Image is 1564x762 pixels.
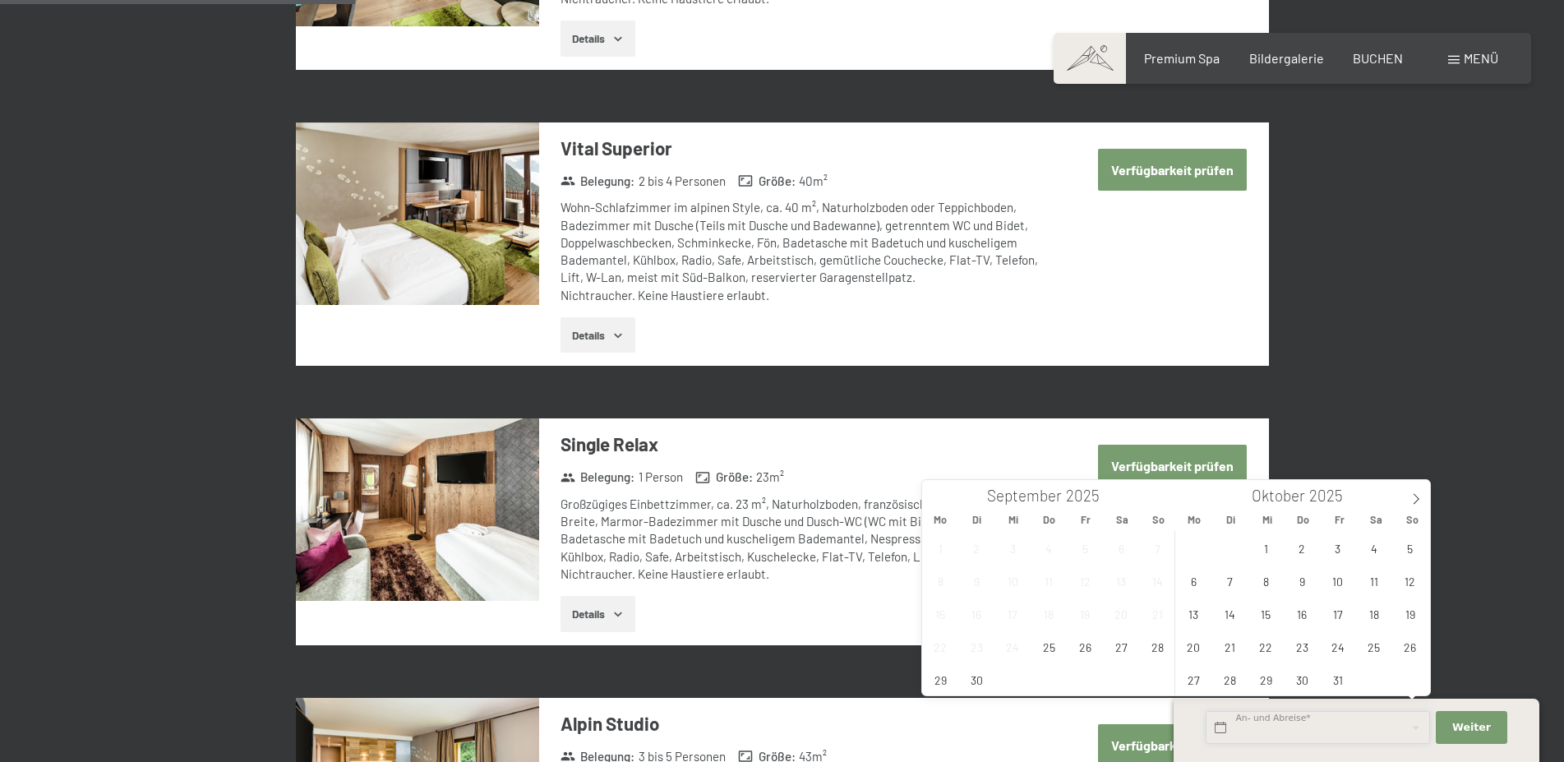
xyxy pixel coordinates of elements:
[1452,720,1491,735] span: Weiter
[997,598,1029,630] span: September 17, 2025
[1105,532,1137,564] span: September 6, 2025
[925,598,957,630] span: September 15, 2025
[1033,598,1065,630] span: September 18, 2025
[1286,532,1318,564] span: Oktober 2, 2025
[1249,515,1285,525] span: Mi
[1069,565,1101,597] span: September 12, 2025
[995,515,1031,525] span: Mi
[1322,565,1354,597] span: Oktober 10, 2025
[922,515,958,525] span: Mo
[1322,515,1358,525] span: Fr
[1069,532,1101,564] span: September 5, 2025
[1098,149,1247,191] button: Verfügbarkeit prüfen
[639,173,726,190] span: 2 bis 4 Personen
[1436,711,1506,745] button: Weiter
[1033,532,1065,564] span: September 4, 2025
[997,630,1029,663] span: September 24, 2025
[961,598,993,630] span: September 16, 2025
[958,515,994,525] span: Di
[1358,630,1390,663] span: Oktober 25, 2025
[296,122,539,305] img: mss_renderimg.php
[296,418,539,601] img: mss_renderimg.php
[1394,515,1430,525] span: So
[1178,630,1210,663] span: Oktober 20, 2025
[961,532,993,564] span: September 2, 2025
[1031,515,1068,525] span: Do
[561,199,1050,304] div: Wohn-Schlafzimmer im alpinen Style, ca. 40 m², Naturholzboden oder Teppichboden, Badezimmer mit D...
[561,469,635,486] strong: Belegung :
[799,173,828,190] span: 40 m²
[1142,630,1174,663] span: September 28, 2025
[1322,630,1354,663] span: Oktober 24, 2025
[1250,532,1282,564] span: Oktober 1, 2025
[1068,515,1104,525] span: Fr
[1144,50,1220,66] a: Premium Spa
[738,173,796,190] strong: Größe :
[925,532,957,564] span: September 1, 2025
[1358,565,1390,597] span: Oktober 11, 2025
[561,173,635,190] strong: Belegung :
[1142,532,1174,564] span: September 7, 2025
[1214,598,1246,630] span: Oktober 14, 2025
[925,663,957,695] span: September 29, 2025
[1142,598,1174,630] span: September 21, 2025
[1214,630,1246,663] span: Oktober 21, 2025
[1249,50,1324,66] span: Bildergalerie
[1212,515,1248,525] span: Di
[1394,532,1426,564] span: Oktober 5, 2025
[925,630,957,663] span: September 22, 2025
[1178,663,1210,695] span: Oktober 27, 2025
[1394,565,1426,597] span: Oktober 12, 2025
[1105,598,1137,630] span: September 20, 2025
[1178,565,1210,597] span: Oktober 6, 2025
[1250,663,1282,695] span: Oktober 29, 2025
[1394,630,1426,663] span: Oktober 26, 2025
[1358,532,1390,564] span: Oktober 4, 2025
[1286,663,1318,695] span: Oktober 30, 2025
[639,469,683,486] span: 1 Person
[1062,486,1116,505] input: Year
[961,565,993,597] span: September 9, 2025
[695,469,753,486] strong: Größe :
[1394,598,1426,630] span: Oktober 19, 2025
[1358,598,1390,630] span: Oktober 18, 2025
[561,432,1050,457] h3: Single Relax
[756,469,784,486] span: 23 m²
[1250,565,1282,597] span: Oktober 8, 2025
[961,630,993,663] span: September 23, 2025
[1142,565,1174,597] span: September 14, 2025
[1105,630,1137,663] span: September 27, 2025
[1305,486,1359,505] input: Year
[1250,598,1282,630] span: Oktober 15, 2025
[1286,598,1318,630] span: Oktober 16, 2025
[1214,565,1246,597] span: Oktober 7, 2025
[1250,630,1282,663] span: Oktober 22, 2025
[987,488,1062,504] span: September
[1069,630,1101,663] span: September 26, 2025
[1178,598,1210,630] span: Oktober 13, 2025
[1464,50,1498,66] span: Menü
[1033,630,1065,663] span: September 25, 2025
[1358,515,1394,525] span: Sa
[561,596,635,632] button: Details
[561,496,1050,583] div: Großzügiges Einbettzimmer, ca. 23 m², Naturholzboden, französisches Bett mit 1,40 m Breite, Marmo...
[1033,565,1065,597] span: September 11, 2025
[1214,663,1246,695] span: Oktober 28, 2025
[1286,565,1318,597] span: Oktober 9, 2025
[1322,532,1354,564] span: Oktober 3, 2025
[1105,565,1137,597] span: September 13, 2025
[561,136,1050,161] h3: Vital Superior
[1285,515,1322,525] span: Do
[1353,50,1403,66] a: BUCHEN
[1176,515,1212,525] span: Mo
[1322,598,1354,630] span: Oktober 17, 2025
[561,711,1050,737] h3: Alpin Studio
[561,317,635,353] button: Details
[961,663,993,695] span: September 30, 2025
[561,21,635,57] button: Details
[997,565,1029,597] span: September 10, 2025
[997,532,1029,564] span: September 3, 2025
[1252,488,1305,504] span: Oktober
[925,565,957,597] span: September 8, 2025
